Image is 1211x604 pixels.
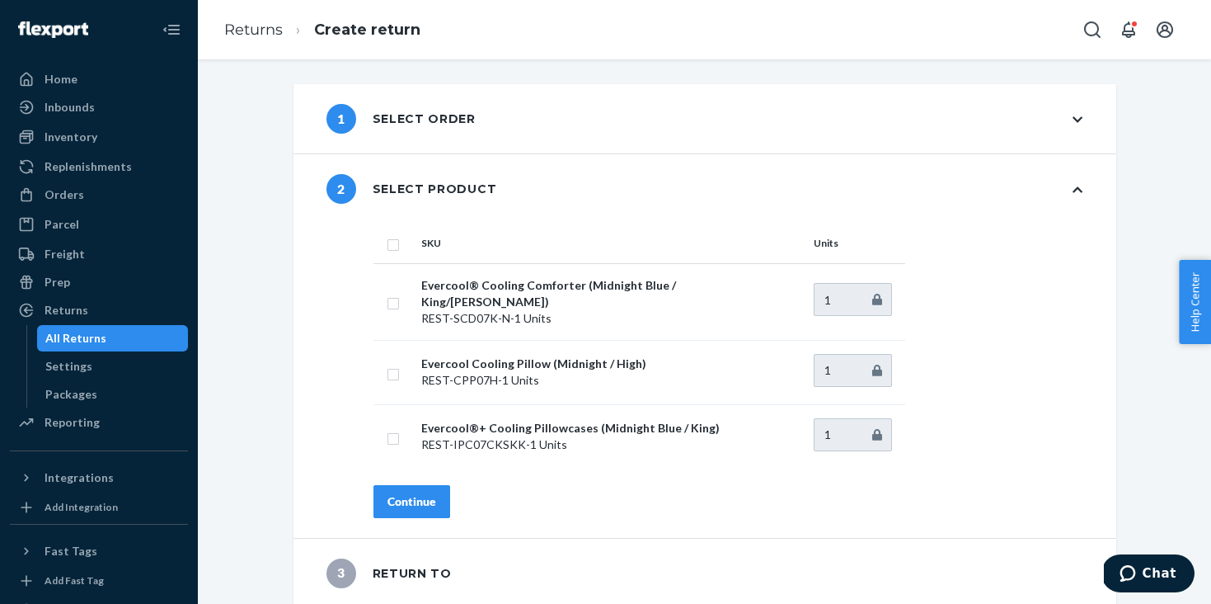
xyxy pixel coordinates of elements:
[373,485,450,518] button: Continue
[37,381,189,408] a: Packages
[10,297,188,323] a: Returns
[10,66,188,92] a: Home
[326,174,356,204] span: 2
[1148,13,1181,46] button: Open account menu
[45,414,100,431] div: Reporting
[421,436,800,453] p: REST-IPC07CKSKK - 1 Units
[326,104,356,134] span: 1
[1076,13,1109,46] button: Open Search Box
[415,224,807,263] th: SKU
[814,354,892,387] input: Enter quantity
[10,211,188,238] a: Parcel
[45,186,84,203] div: Orders
[45,330,106,347] div: All Returns
[45,274,70,290] div: Prep
[45,358,92,375] div: Settings
[45,302,88,319] div: Returns
[10,571,188,591] a: Add Fast Tag
[1179,260,1211,344] button: Help Center
[45,500,118,514] div: Add Integration
[37,353,189,380] a: Settings
[10,409,188,436] a: Reporting
[326,104,476,134] div: Select order
[45,158,132,175] div: Replenishments
[211,6,434,54] ol: breadcrumbs
[224,21,283,39] a: Returns
[45,216,79,233] div: Parcel
[45,386,97,403] div: Packages
[45,71,77,87] div: Home
[421,310,800,327] p: REST-SCD07K-N - 1 Units
[814,283,892,316] input: Enter quantity
[10,498,188,517] a: Add Integration
[18,21,88,38] img: Flexport logo
[314,21,420,39] a: Create return
[421,372,800,389] p: REST-CPP07H - 1 Units
[807,224,905,263] th: Units
[814,418,892,451] input: Enter quantity
[326,174,497,204] div: Select product
[45,470,114,486] div: Integrations
[155,13,188,46] button: Close Navigation
[10,241,188,267] a: Freight
[421,356,800,372] p: Evercool Cooling Pillow (Midnight / High)
[45,246,85,262] div: Freight
[10,269,188,295] a: Prep
[326,559,452,588] div: Return to
[10,94,188,120] a: Inbounds
[10,153,188,180] a: Replenishments
[10,465,188,491] button: Integrations
[10,182,188,208] a: Orders
[10,538,188,564] button: Fast Tags
[45,99,95,116] div: Inbounds
[37,325,189,352] a: All Returns
[326,559,356,588] span: 3
[421,277,800,310] p: Evercool® Cooling Comforter (Midnight Blue / King/[PERSON_NAME])
[45,129,97,145] div: Inventory
[10,124,188,150] a: Inventory
[45,543,97,559] div: Fast Tags
[1104,554,1195,596] iframe: Opens a widget where you can chat to one of our agents
[421,420,800,436] p: Evercool®+ Cooling Pillowcases (Midnight Blue / King)
[45,573,104,587] div: Add Fast Tag
[1112,13,1145,46] button: Open notifications
[387,493,436,510] div: Continue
